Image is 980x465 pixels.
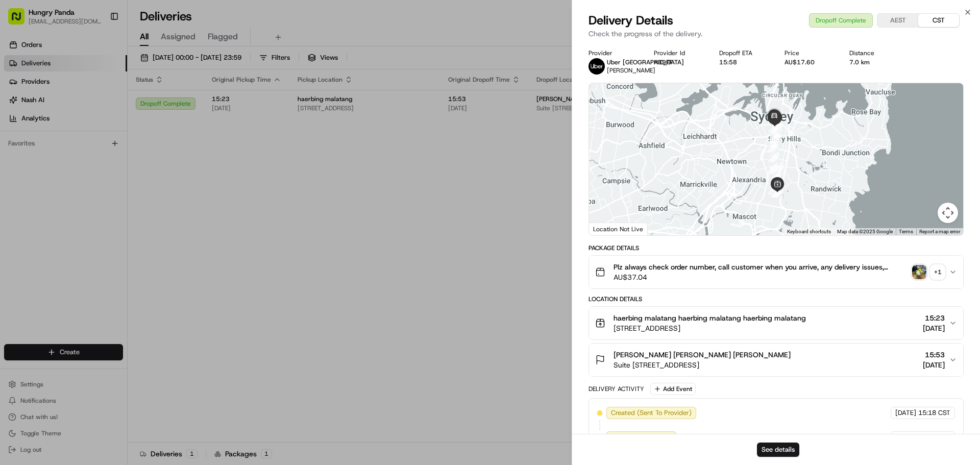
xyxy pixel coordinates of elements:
span: Map data ©2025 Google [837,229,893,234]
div: + 1 [930,265,945,279]
span: haerbing malatang haerbing malatang haerbing malatang [614,313,806,323]
img: Bea Lacdao [10,149,27,165]
span: AU$37.04 [614,272,908,282]
button: Plz always check order number, call customer when you arrive, any delivery issues, Contact WhatsA... [589,256,963,288]
span: 15:18 CST [918,408,950,418]
input: Clear [27,66,168,77]
img: uber-new-logo.jpeg [589,58,605,75]
a: Open this area in Google Maps (opens a new window) [592,222,625,235]
a: Report a map error [919,229,960,234]
div: 18 [769,121,780,133]
span: 8月19日 [90,158,114,166]
span: Created (Sent To Provider) [611,408,692,418]
div: 7.0 km [849,58,898,66]
span: [DATE] [895,433,916,442]
span: [DATE] [895,408,916,418]
div: 15:58 [719,58,768,66]
div: 15 [770,133,781,144]
p: Check the progress of the delivery. [589,29,964,39]
div: Location Details [589,295,964,303]
span: Plz always check order number, call customer when you arrive, any delivery issues, Contact WhatsA... [614,262,908,272]
img: Google [592,222,625,235]
div: We're available if you need us! [46,108,140,116]
span: [PERSON_NAME] [PERSON_NAME] [PERSON_NAME] [614,350,791,360]
div: Provider [589,49,638,57]
div: 13 [768,151,779,162]
button: CST [918,14,959,27]
span: 15:23 [923,313,945,323]
span: 15:18 CST [918,433,950,442]
div: 1 [768,183,779,194]
span: • [85,158,88,166]
div: 9 [769,173,780,184]
div: Location Not Live [589,223,648,235]
span: Suite [STREET_ADDRESS] [614,360,791,370]
button: AEST [877,14,918,27]
span: [DATE] [923,323,945,333]
div: 💻 [86,229,94,237]
button: See all [158,131,186,143]
div: Delivery Activity [589,385,644,393]
div: Provider Id [654,49,703,57]
button: Start new chat [174,101,186,113]
div: Start new chat [46,97,167,108]
img: photo_proof_of_pickup image [912,265,926,279]
span: Not Assigned Driver [611,433,672,442]
span: Knowledge Base [20,228,78,238]
span: API Documentation [96,228,164,238]
a: Powered byPylon [72,253,124,261]
button: Map camera controls [938,203,958,223]
div: Dropoff ETA [719,49,768,57]
div: Package Details [589,244,964,252]
img: 1753817452368-0c19585d-7be3-40d9-9a41-2dc781b3d1eb [21,97,40,116]
img: 1736555255976-a54dd68f-1ca7-489b-9aae-adbdc363a1c4 [20,159,29,167]
span: Uber [GEOGRAPHIC_DATA] [607,58,684,66]
div: 17 [771,124,782,135]
button: A39FF [654,58,672,66]
button: [PERSON_NAME] [PERSON_NAME] [PERSON_NAME]Suite [STREET_ADDRESS]15:53[DATE] [589,344,963,376]
button: photo_proof_of_pickup image+1 [912,265,945,279]
div: Distance [849,49,898,57]
a: 📗Knowledge Base [6,224,82,242]
span: Pylon [102,253,124,261]
p: Welcome 👋 [10,41,186,57]
img: Nash [10,10,31,31]
img: 1736555255976-a54dd68f-1ca7-489b-9aae-adbdc363a1c4 [10,97,29,116]
span: 15:53 [923,350,945,360]
button: haerbing malatang haerbing malatang haerbing malatang[STREET_ADDRESS]15:23[DATE] [589,307,963,339]
span: [PERSON_NAME] [607,66,655,75]
span: • [34,186,37,194]
div: 16 [770,131,781,142]
div: AU$17.60 [785,58,834,66]
div: Past conversations [10,133,68,141]
a: Terms (opens in new tab) [899,229,913,234]
span: [STREET_ADDRESS] [614,323,806,333]
div: 14 [767,141,778,152]
div: Price [785,49,834,57]
span: [PERSON_NAME] [32,158,83,166]
button: See details [757,443,799,457]
a: 💻API Documentation [82,224,168,242]
button: Add Event [650,383,696,395]
div: 11 [772,162,783,174]
button: Keyboard shortcuts [787,228,831,235]
div: 12 [767,163,778,174]
div: 📗 [10,229,18,237]
span: Delivery Details [589,12,673,29]
span: [DATE] [923,360,945,370]
span: 8月15日 [39,186,63,194]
